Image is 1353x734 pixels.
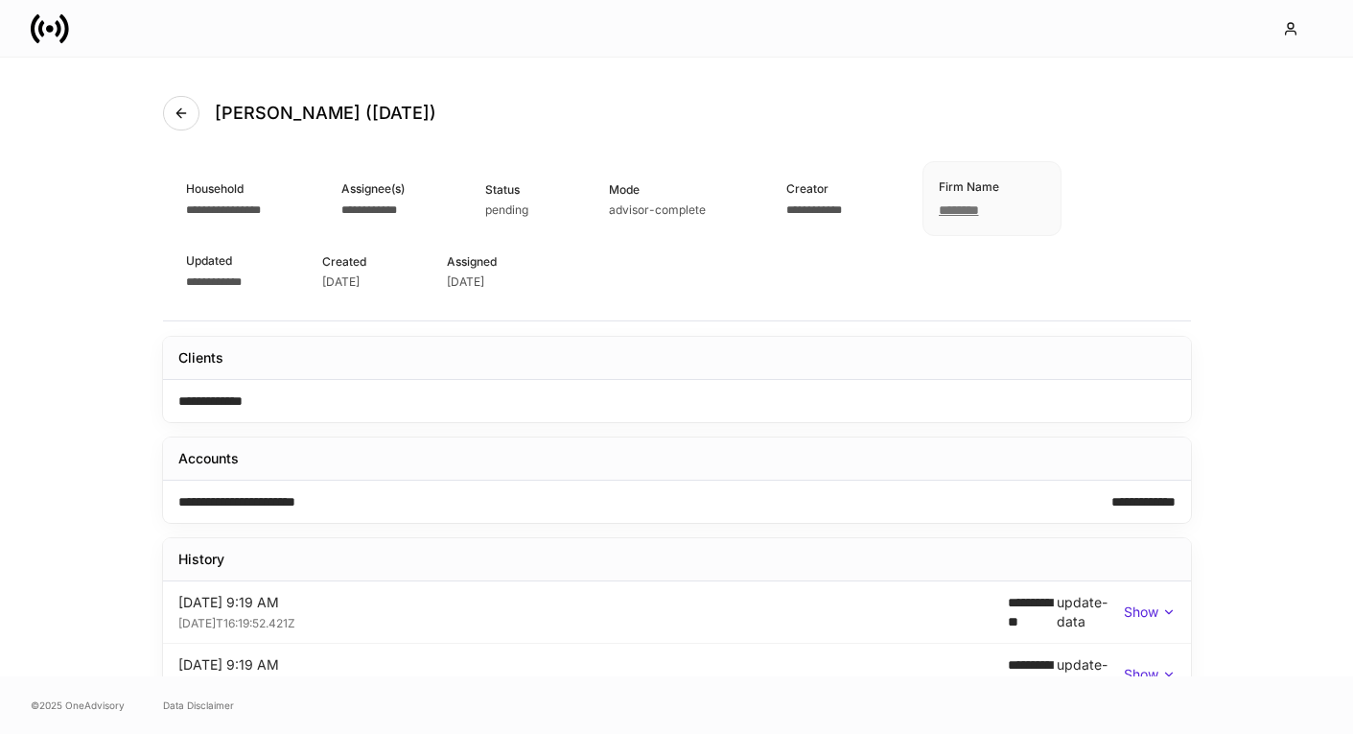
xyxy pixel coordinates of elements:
div: Created [322,252,366,271]
div: Household [186,179,261,198]
div: Clients [178,348,223,367]
div: Assignee(s) [341,179,405,198]
div: [DATE] 9:19 AM[DATE]T16:19:44.264Z**** **** **update-dataShow [163,644,1191,705]
div: [DATE] 9:19 AM[DATE]T16:19:52.421Z**** **** **update-dataShow [163,581,1191,643]
div: Assigned [447,252,497,271]
div: Creator [786,179,842,198]
div: advisor-complete [609,202,706,218]
p: Show [1124,665,1158,684]
div: pending [485,202,528,218]
div: update-data [1057,593,1123,631]
div: [DATE] [322,274,360,290]
div: Firm Name [939,178,999,196]
div: [DATE]T16:19:52.421Z [178,612,1008,631]
div: History [178,550,224,569]
div: Mode [609,180,706,199]
div: Status [485,180,528,199]
div: [DATE] [447,274,484,290]
div: Accounts [178,449,239,468]
div: Updated [186,251,242,270]
p: Show [1124,603,1158,622]
span: © 2025 OneAdvisory [31,698,125,713]
h4: [PERSON_NAME] ([DATE]) [215,102,436,125]
a: Data Disclaimer [163,698,234,713]
div: [DATE] 9:19 AM [178,593,1008,612]
div: [DATE] 9:19 AM [178,655,1008,675]
div: update-data [1057,655,1123,694]
div: [DATE]T16:19:44.264Z [178,675,1008,694]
